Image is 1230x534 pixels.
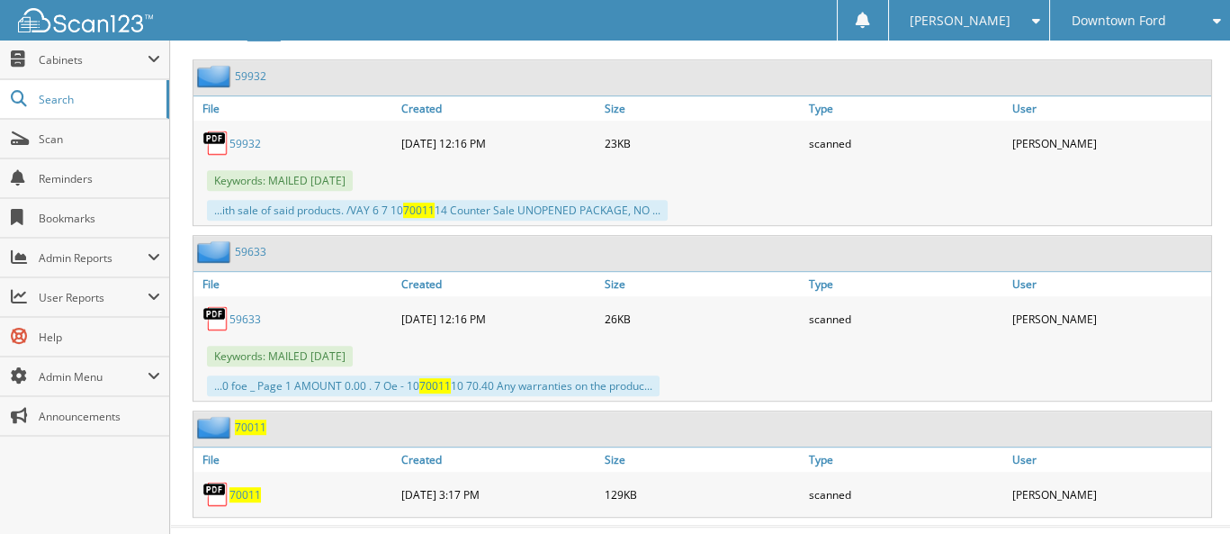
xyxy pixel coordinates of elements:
[397,448,600,472] a: Created
[1008,448,1211,472] a: User
[229,312,261,327] a: 59633
[804,301,1008,337] div: scanned
[1140,448,1230,534] iframe: Chat Widget
[1008,476,1211,512] div: [PERSON_NAME]
[804,125,1008,161] div: scanned
[202,130,229,157] img: PDF.png
[39,250,148,266] span: Admin Reports
[193,448,397,472] a: File
[1008,96,1211,121] a: User
[197,240,235,263] img: folder2.png
[229,487,261,502] a: 70011
[1008,125,1211,161] div: [PERSON_NAME]
[419,378,451,394] span: 70011
[910,15,1010,26] span: [PERSON_NAME]
[39,92,157,107] span: Search
[1072,15,1166,26] span: Downtown Ford
[39,211,160,226] span: Bookmarks
[39,290,148,305] span: User Reports
[600,301,804,337] div: 26KB
[397,272,600,296] a: Created
[193,272,397,296] a: File
[39,131,160,147] span: Scan
[397,476,600,512] div: [DATE] 3:17 PM
[600,476,804,512] div: 129KB
[397,125,600,161] div: [DATE] 12:16 PM
[39,369,148,385] span: Admin Menu
[39,171,160,186] span: Reminders
[197,416,235,439] img: folder2.png
[207,376,660,396] div: ...0 foe _ Page 1 AMOUNT 0.00 . 7 Oe - 10 10 70.40 Any warranties on the produc...
[804,272,1008,296] a: Type
[1008,301,1211,337] div: [PERSON_NAME]
[804,448,1008,472] a: Type
[403,203,435,218] span: 70011
[202,481,229,508] img: PDF.png
[600,125,804,161] div: 23KB
[39,330,160,345] span: Help
[202,305,229,332] img: PDF.png
[1008,272,1211,296] a: User
[397,96,600,121] a: Created
[39,409,160,424] span: Announcements
[235,420,266,435] a: 70011
[18,8,153,32] img: scan123-logo-white.svg
[600,448,804,472] a: Size
[804,96,1008,121] a: Type
[229,136,261,151] a: 59932
[207,170,353,191] span: Keywords: MAILED [DATE]
[39,52,148,68] span: Cabinets
[235,244,266,259] a: 59633
[207,346,353,367] span: Keywords: MAILED [DATE]
[235,68,266,84] a: 59932
[397,301,600,337] div: [DATE] 12:16 PM
[197,65,235,87] img: folder2.png
[804,476,1008,512] div: scanned
[193,96,397,121] a: File
[207,200,668,221] div: ...ith sale of said products. /VAY 6 7 10 14 Counter Sale UNOPENED PACKAGE, NO ...
[600,272,804,296] a: Size
[600,96,804,121] a: Size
